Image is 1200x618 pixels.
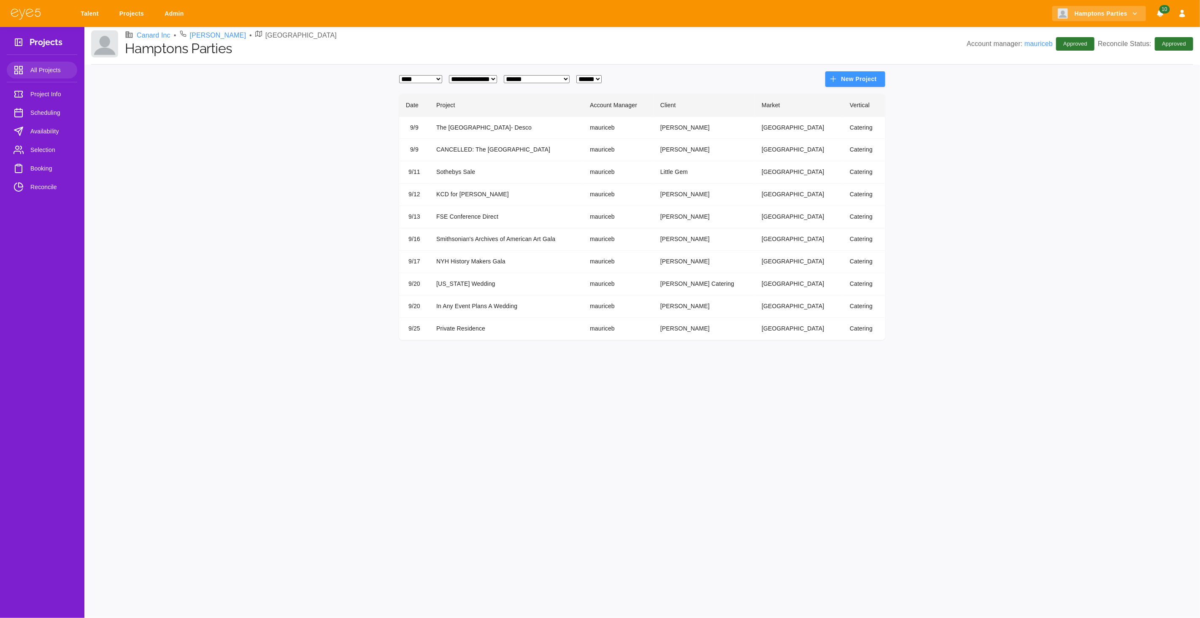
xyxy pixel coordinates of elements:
[114,6,152,22] a: Projects
[7,179,77,195] a: Reconcile
[406,235,423,244] div: 9/16
[755,206,843,228] td: [GEOGRAPHIC_DATA]
[583,295,654,318] td: mauriceb
[755,94,843,117] th: Market
[654,228,755,251] td: [PERSON_NAME]
[583,318,654,340] td: mauriceb
[159,6,192,22] a: Admin
[654,206,755,228] td: [PERSON_NAME]
[30,145,70,155] span: Selection
[430,318,583,340] td: Private Residence
[755,318,843,340] td: [GEOGRAPHIC_DATA]
[430,161,583,184] td: Sothebys Sale
[583,184,654,206] td: mauriceb
[583,161,654,184] td: mauriceb
[843,251,885,273] td: Catering
[7,104,77,121] a: Scheduling
[430,139,583,161] td: CANCELLED: The [GEOGRAPHIC_DATA]
[406,123,423,133] div: 9/9
[406,168,423,177] div: 9/11
[583,228,654,251] td: mauriceb
[399,94,430,117] th: Date
[125,41,967,57] h1: Hamptons Parties
[755,251,843,273] td: [GEOGRAPHIC_DATA]
[967,39,1053,49] p: Account manager:
[406,190,423,199] div: 9/12
[30,89,70,99] span: Project Info
[406,302,423,311] div: 9/20
[7,141,77,158] a: Selection
[75,6,107,22] a: Talent
[430,295,583,318] td: In Any Event Plans A Wedding
[583,206,654,228] td: mauriceb
[7,160,77,177] a: Booking
[406,324,423,333] div: 9/25
[583,117,654,139] td: mauriceb
[654,273,755,295] td: [PERSON_NAME] Catering
[91,30,118,57] img: Client logo
[654,295,755,318] td: [PERSON_NAME]
[430,94,583,117] th: Project
[654,139,755,161] td: [PERSON_NAME]
[430,273,583,295] td: [US_STATE] Wedding
[430,184,583,206] td: KCD for [PERSON_NAME]
[190,30,246,41] a: [PERSON_NAME]
[843,318,885,340] td: Catering
[430,206,583,228] td: FSE Conference Direct
[755,228,843,251] td: [GEOGRAPHIC_DATA]
[1159,5,1170,14] span: 10
[654,251,755,273] td: [PERSON_NAME]
[755,295,843,318] td: [GEOGRAPHIC_DATA]
[583,273,654,295] td: mauriceb
[755,117,843,139] td: [GEOGRAPHIC_DATA]
[843,295,885,318] td: Catering
[654,161,755,184] td: Little Gem
[1058,8,1068,19] img: Client logo
[843,94,885,117] th: Vertical
[1098,37,1193,51] p: Reconcile Status:
[654,318,755,340] td: [PERSON_NAME]
[654,94,755,117] th: Client
[843,161,885,184] td: Catering
[7,86,77,103] a: Project Info
[174,30,176,41] li: •
[583,94,654,117] th: Account Manager
[137,30,170,41] a: Canard Inc
[654,117,755,139] td: [PERSON_NAME]
[30,65,70,75] span: All Projects
[30,37,62,50] h3: Projects
[430,117,583,139] td: The [GEOGRAPHIC_DATA]- Desco
[843,228,885,251] td: Catering
[755,161,843,184] td: [GEOGRAPHIC_DATA]
[1153,6,1168,22] button: Notifications
[10,8,41,20] img: eye5
[430,251,583,273] td: NYH History Makers Gala
[1024,40,1053,47] a: mauriceb
[7,62,77,79] a: All Projects
[30,163,70,173] span: Booking
[583,251,654,273] td: mauriceb
[755,184,843,206] td: [GEOGRAPHIC_DATA]
[755,273,843,295] td: [GEOGRAPHIC_DATA]
[30,182,70,192] span: Reconcile
[265,30,337,41] p: [GEOGRAPHIC_DATA]
[583,139,654,161] td: mauriceb
[843,184,885,206] td: Catering
[249,30,252,41] li: •
[843,273,885,295] td: Catering
[406,145,423,154] div: 9/9
[430,228,583,251] td: Smithsonian's Archives of American Art Gala
[30,126,70,136] span: Availability
[755,139,843,161] td: [GEOGRAPHIC_DATA]
[1157,40,1191,48] span: Approved
[7,123,77,140] a: Availability
[406,212,423,222] div: 9/13
[654,184,755,206] td: [PERSON_NAME]
[825,71,885,87] button: New Project
[406,279,423,289] div: 9/20
[1052,6,1146,22] button: Hamptons Parties
[843,206,885,228] td: Catering
[843,117,885,139] td: Catering
[30,108,70,118] span: Scheduling
[406,257,423,266] div: 9/17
